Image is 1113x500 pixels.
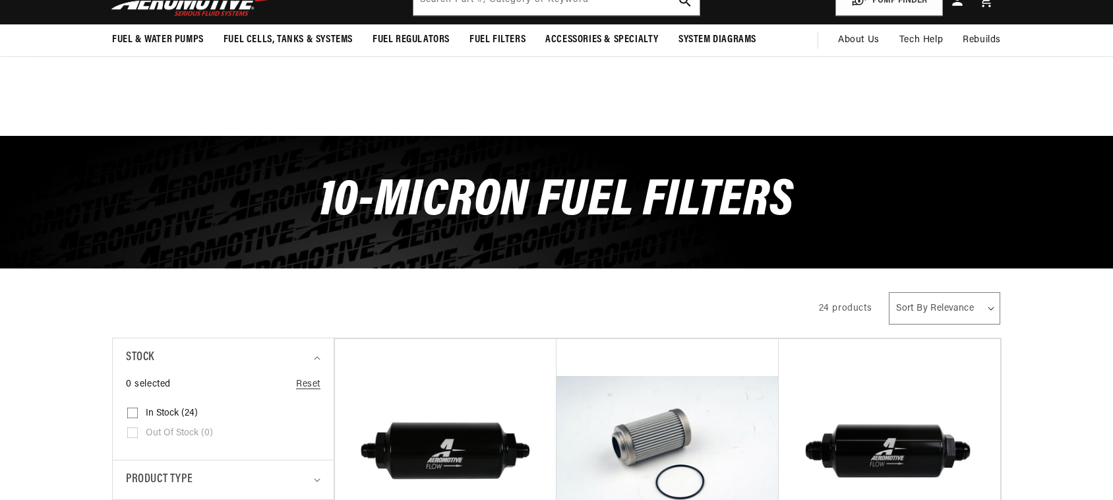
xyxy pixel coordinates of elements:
[678,33,756,47] span: System Diagrams
[102,24,214,55] summary: Fuel & Water Pumps
[669,24,766,55] summary: System Diagrams
[146,427,213,439] span: Out of stock (0)
[363,24,460,55] summary: Fuel Regulators
[126,377,171,392] span: 0 selected
[953,24,1011,56] summary: Rebuilds
[460,24,535,55] summary: Fuel Filters
[963,33,1001,47] span: Rebuilds
[545,33,659,47] span: Accessories & Specialty
[112,33,204,47] span: Fuel & Water Pumps
[320,175,794,228] span: 10-Micron Fuel Filters
[469,33,526,47] span: Fuel Filters
[146,408,198,420] span: In stock (24)
[224,33,353,47] span: Fuel Cells, Tanks & Systems
[126,348,154,367] span: Stock
[889,24,953,56] summary: Tech Help
[126,470,193,489] span: Product type
[373,33,450,47] span: Fuel Regulators
[899,33,943,47] span: Tech Help
[214,24,363,55] summary: Fuel Cells, Tanks & Systems
[838,35,880,45] span: About Us
[535,24,669,55] summary: Accessories & Specialty
[828,24,889,56] a: About Us
[126,460,320,499] summary: Product type (0 selected)
[296,377,320,392] a: Reset
[126,338,320,377] summary: Stock (0 selected)
[819,303,872,313] span: 24 products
